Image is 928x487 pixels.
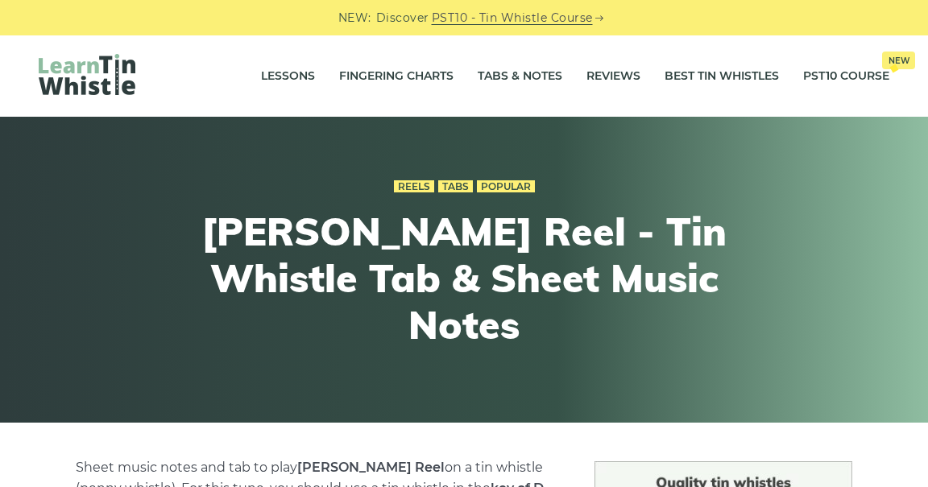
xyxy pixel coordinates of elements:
[438,180,473,193] a: Tabs
[477,180,535,193] a: Popular
[882,52,915,69] span: New
[665,56,779,97] a: Best Tin Whistles
[394,180,434,193] a: Reels
[586,56,640,97] a: Reviews
[339,56,454,97] a: Fingering Charts
[261,56,315,97] a: Lessons
[297,460,445,475] strong: [PERSON_NAME] Reel
[168,208,760,348] h1: [PERSON_NAME] Reel - Tin Whistle Tab & Sheet Music Notes
[39,54,135,95] img: LearnTinWhistle.com
[803,56,889,97] a: PST10 CourseNew
[478,56,562,97] a: Tabs & Notes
